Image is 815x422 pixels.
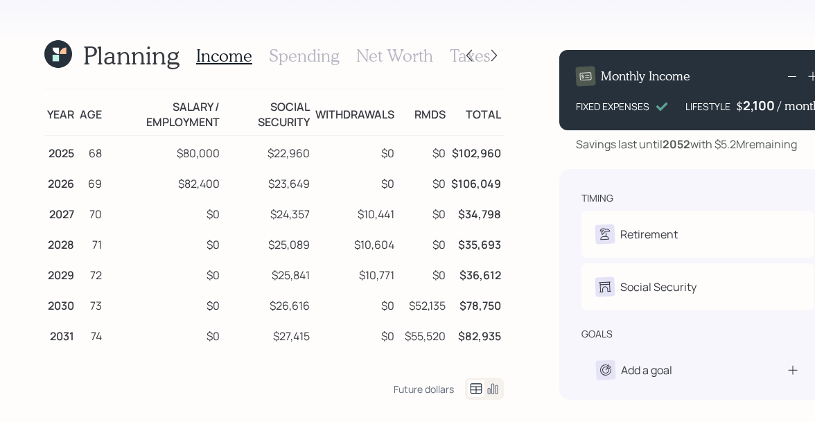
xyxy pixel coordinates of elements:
[222,349,313,380] td: $28,238
[44,197,77,227] td: 2027
[44,136,77,167] td: 2025
[105,136,222,167] td: $80,000
[313,319,397,349] td: $0
[44,288,77,319] td: 2030
[397,89,448,136] td: RMDs
[222,288,313,319] td: $26,616
[313,288,397,319] td: $0
[448,258,504,288] td: $36,612
[222,258,313,288] td: $25,841
[313,136,397,167] td: $0
[44,319,77,349] td: 2031
[397,136,448,167] td: $0
[77,136,105,167] td: 68
[77,89,105,136] td: Age
[105,89,222,136] td: Salary / Employment
[105,166,222,197] td: $82,400
[105,197,222,227] td: $0
[44,349,77,380] td: 2032
[77,197,105,227] td: 70
[44,89,77,136] td: Year
[222,166,313,197] td: $23,649
[222,89,313,136] td: Social Security
[313,227,397,258] td: $10,604
[105,349,222,380] td: $0
[222,319,313,349] td: $27,415
[105,319,222,349] td: $0
[44,166,77,197] td: 2026
[743,97,778,114] div: 2,100
[356,46,433,66] h3: Net Worth
[397,258,448,288] td: $0
[448,166,504,197] td: $106,049
[685,99,730,114] div: LIFESTYLE
[313,349,397,380] td: $0
[663,137,690,152] b: 2052
[621,362,672,378] div: Add a goal
[448,288,504,319] td: $78,750
[105,288,222,319] td: $0
[397,288,448,319] td: $52,135
[105,227,222,258] td: $0
[196,46,252,66] h3: Income
[448,89,504,136] td: Total
[77,227,105,258] td: 71
[397,349,448,380] td: $58,889
[83,40,179,70] h1: Planning
[44,227,77,258] td: 2028
[105,258,222,288] td: $0
[222,136,313,167] td: $22,960
[222,197,313,227] td: $24,357
[77,319,105,349] td: 74
[313,197,397,227] td: $10,441
[397,166,448,197] td: $0
[77,258,105,288] td: 72
[448,349,504,380] td: $87,127
[313,258,397,288] td: $10,771
[450,46,490,66] h3: Taxes
[77,166,105,197] td: 69
[397,319,448,349] td: $55,520
[222,227,313,258] td: $25,089
[313,166,397,197] td: $0
[581,191,613,205] div: timing
[576,136,797,152] div: Savings last until with $5.2M remaining
[620,279,696,295] div: Social Security
[77,288,105,319] td: 73
[448,197,504,227] td: $34,798
[269,46,340,66] h3: Spending
[44,258,77,288] td: 2029
[394,383,454,396] div: Future dollars
[448,319,504,349] td: $82,935
[397,227,448,258] td: $0
[576,99,649,114] div: FIXED EXPENSES
[397,197,448,227] td: $0
[77,349,105,380] td: 75
[601,69,690,84] h4: Monthly Income
[448,227,504,258] td: $35,693
[620,226,678,243] div: Retirement
[581,327,613,341] div: goals
[448,136,504,167] td: $102,960
[736,98,743,114] h4: $
[313,89,397,136] td: Withdrawals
